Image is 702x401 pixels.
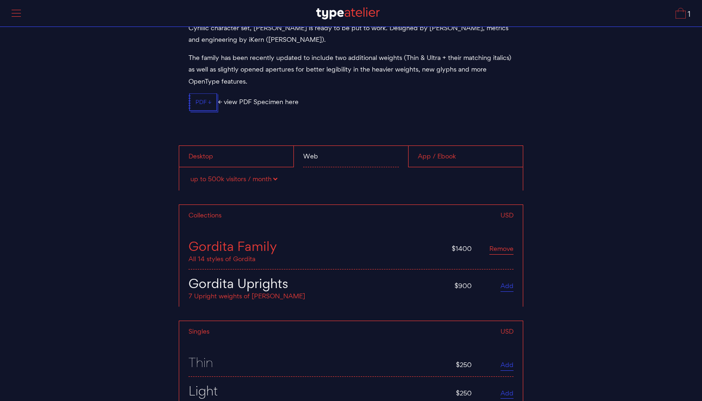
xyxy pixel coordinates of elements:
span: $1400 [452,244,472,253]
div: Gordita Family [188,239,442,253]
div: Desktop [179,146,293,167]
div: Web [293,146,408,167]
p: The family has been recently updated to include two additional weights (Thin & Ultra + their matc... [188,52,513,88]
div: Gordita Uprights [188,276,445,290]
span: 1 [686,11,690,19]
div: Collections [188,212,361,219]
a: Remove [489,244,513,255]
div: App / Ebook [408,146,523,167]
a: Add [500,389,513,399]
div: All 14 styles of Gordita [188,253,442,263]
div: USD [361,212,514,219]
div: Light [188,384,447,397]
div: Singles [188,328,355,335]
a: 1 [676,8,690,19]
span: $250 [456,361,472,369]
a: Add [500,282,513,292]
div: Thin [188,355,447,369]
div: 7 Upright weights of [PERSON_NAME] [188,290,445,300]
span: $900 [455,282,472,290]
a: Add [500,361,513,371]
a: PDF ↓ [188,93,218,112]
span: $250 [456,389,472,397]
div: USD [355,328,514,335]
img: TA_Logo.svg [316,7,380,20]
p: ← view PDF Specimen here [188,93,513,112]
img: Cart_Icon.svg [676,8,686,19]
